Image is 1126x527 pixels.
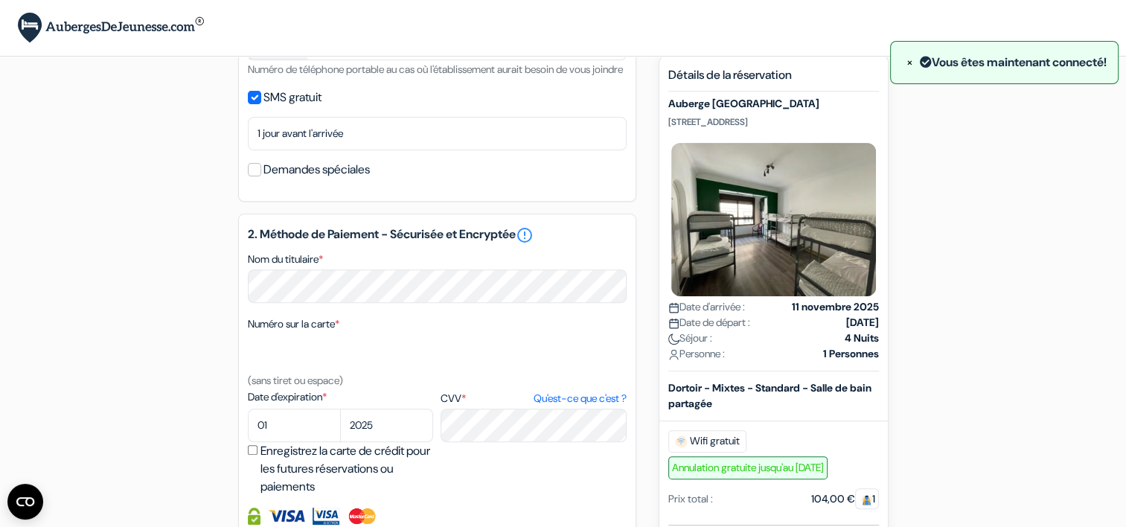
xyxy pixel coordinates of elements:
small: (sans tiret ou espace) [248,374,343,387]
h5: Détails de la réservation [668,68,879,92]
span: Date d'arrivée : [668,298,745,314]
a: error_outline [516,226,534,244]
strong: 4 Nuits [845,330,879,345]
img: Visa [268,508,305,525]
label: Nom du titulaire [248,252,323,267]
small: Numéro de téléphone portable au cas où l'établissement aurait besoin de vous joindre [248,63,623,76]
label: CVV [441,391,626,406]
h5: 2. Méthode de Paiement - Sécurisée et Encryptée [248,226,627,244]
label: Demandes spéciales [263,159,370,180]
div: Vous êtes maintenant connecté! [902,53,1107,72]
button: CMP-Widget öffnen [7,484,43,520]
b: Dortoir - Mixtes - Standard - Salle de bain partagée [668,380,871,409]
p: [STREET_ADDRESS] [668,116,879,128]
img: Information de carte de crédit entièrement encryptée et sécurisée [248,508,260,525]
div: Prix total : [668,491,713,506]
h5: Auberge [GEOGRAPHIC_DATA] [668,98,879,110]
span: Date de départ : [668,314,750,330]
label: SMS gratuit [263,87,322,108]
label: Numéro sur la carte [248,316,339,332]
img: Visa Electron [313,508,339,525]
img: AubergesDeJeunesse.com [18,13,204,43]
strong: 11 novembre 2025 [792,298,879,314]
strong: 1 Personnes [823,345,879,361]
img: free_wifi.svg [675,435,687,447]
img: user_icon.svg [668,348,679,360]
span: Personne : [668,345,725,361]
div: 104,00 € [811,491,879,506]
img: calendar.svg [668,301,679,313]
strong: [DATE] [846,314,879,330]
img: calendar.svg [668,317,679,328]
span: × [906,54,913,70]
label: Date d'expiration [248,389,433,405]
img: Master Card [347,508,377,525]
img: moon.svg [668,333,679,344]
span: Annulation gratuite jusqu'au [DATE] [668,456,828,479]
img: guest.svg [861,494,872,505]
span: 1 [855,488,879,508]
span: Séjour : [668,330,712,345]
span: Wifi gratuit [668,429,746,452]
a: Qu'est-ce que c'est ? [533,391,626,406]
label: Enregistrez la carte de crédit pour les futures réservations ou paiements [260,442,438,496]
